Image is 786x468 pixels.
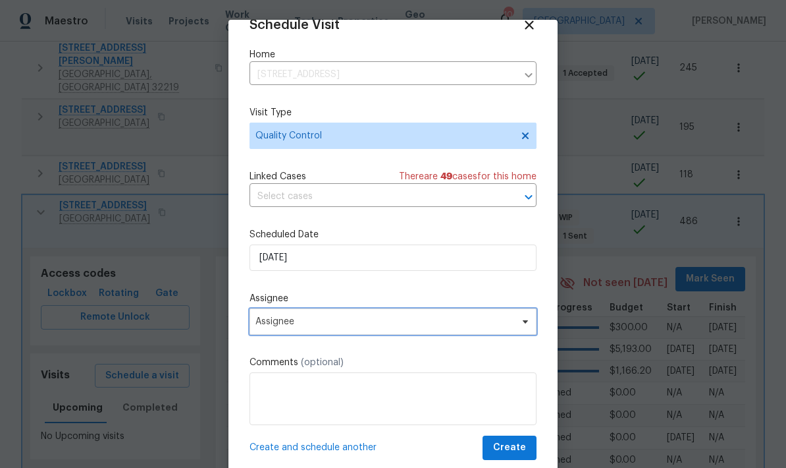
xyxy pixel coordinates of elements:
[249,441,377,454] span: Create and schedule another
[399,170,537,183] span: There are case s for this home
[255,316,513,327] span: Assignee
[519,188,538,206] button: Open
[493,440,526,456] span: Create
[249,245,537,271] input: M/D/YYYY
[301,358,344,367] span: (optional)
[249,228,537,241] label: Scheduled Date
[249,48,537,61] label: Home
[522,18,537,32] span: Close
[483,436,537,460] button: Create
[440,172,452,181] span: 49
[255,129,511,142] span: Quality Control
[249,170,306,183] span: Linked Cases
[249,106,537,119] label: Visit Type
[249,18,340,32] span: Schedule Visit
[249,292,537,305] label: Assignee
[249,356,537,369] label: Comments
[249,65,517,85] input: Enter in an address
[249,187,500,207] input: Select cases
